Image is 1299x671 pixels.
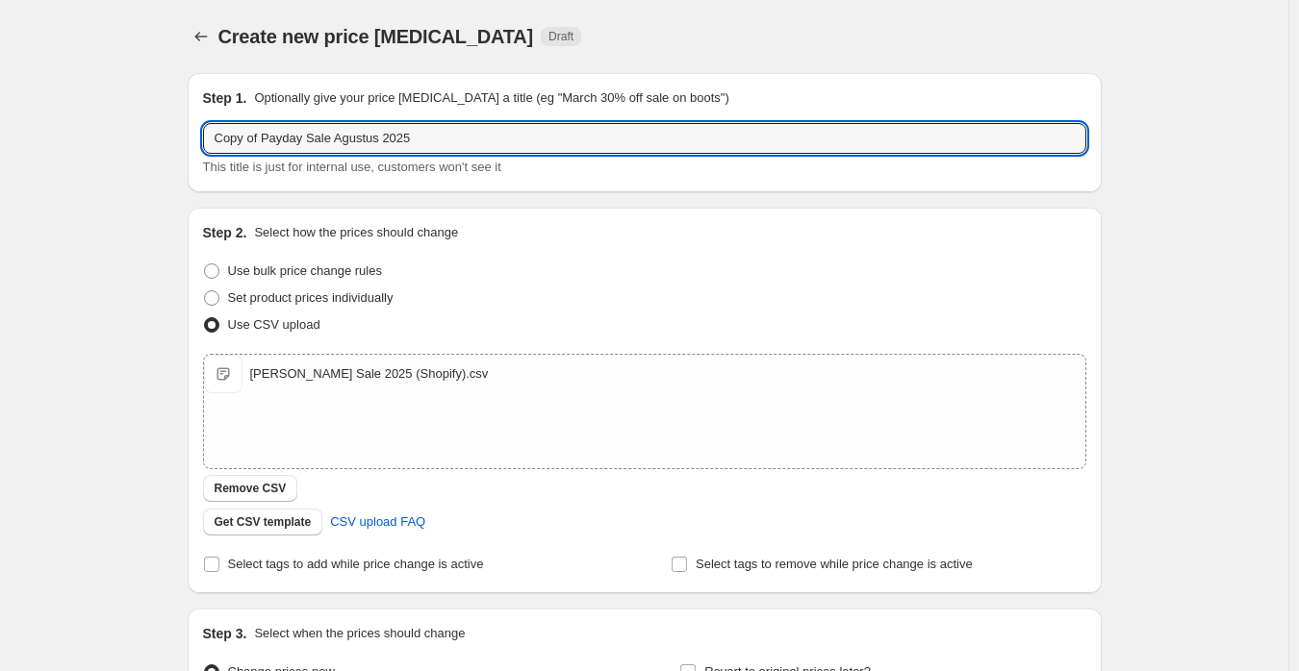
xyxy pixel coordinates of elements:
p: Optionally give your price [MEDICAL_DATA] a title (eg "March 30% off sale on boots") [254,88,728,108]
p: Select how the prices should change [254,223,458,242]
h2: Step 2. [203,223,247,242]
span: Select tags to remove while price change is active [696,557,973,571]
a: CSV upload FAQ [318,507,437,537]
p: Select when the prices should change [254,624,465,643]
span: Select tags to add while price change is active [228,557,484,571]
span: Draft [548,29,573,44]
span: Set product prices individually [228,290,394,305]
button: Get CSV template [203,509,323,535]
span: Use bulk price change rules [228,263,382,278]
span: Get CSV template [215,514,312,530]
span: This title is just for internal use, customers won't see it [203,160,501,174]
span: Remove CSV [215,481,287,496]
h2: Step 3. [203,624,247,643]
span: CSV upload FAQ [330,512,425,532]
span: Create new price [MEDICAL_DATA] [218,26,534,47]
span: Use CSV upload [228,317,320,332]
input: 30% off holiday sale [203,123,1086,154]
button: Price change jobs [188,23,215,50]
h2: Step 1. [203,88,247,108]
div: [PERSON_NAME] Sale 2025 (Shopify).csv [250,364,489,384]
button: Remove CSV [203,475,298,502]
